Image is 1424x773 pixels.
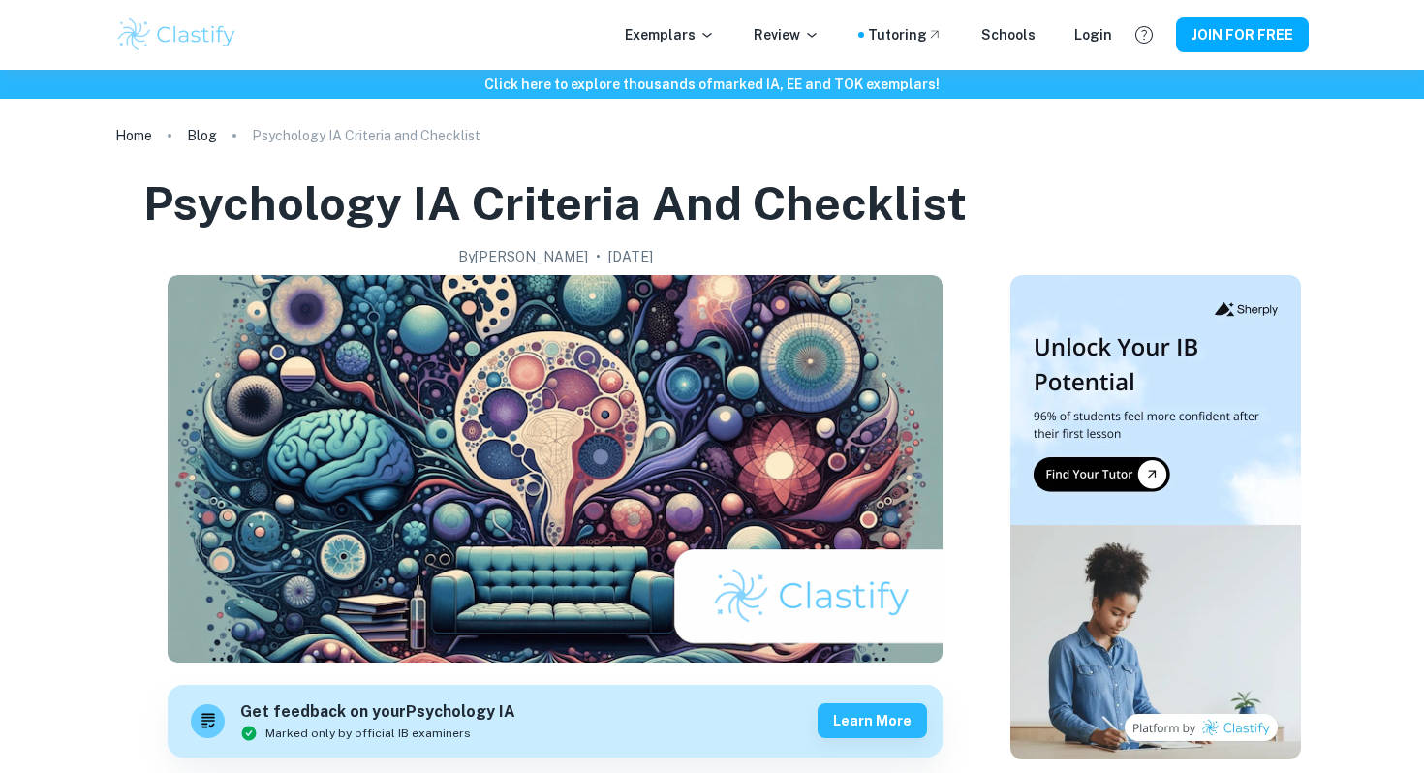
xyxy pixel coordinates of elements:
[143,172,967,234] h1: Psychology IA Criteria and Checklist
[458,246,588,267] h2: By [PERSON_NAME]
[818,703,927,738] button: Learn more
[1074,24,1112,46] a: Login
[265,725,471,742] span: Marked only by official IB examiners
[168,275,943,663] img: Psychology IA Criteria and Checklist cover image
[4,74,1420,95] h6: Click here to explore thousands of marked IA, EE and TOK exemplars !
[1010,275,1301,759] img: Thumbnail
[868,24,943,46] a: Tutoring
[625,24,715,46] p: Exemplars
[1128,18,1161,51] button: Help and Feedback
[1176,17,1309,52] button: JOIN FOR FREE
[981,24,1036,46] a: Schools
[608,246,653,267] h2: [DATE]
[168,685,943,758] a: Get feedback on yourPsychology IAMarked only by official IB examinersLearn more
[187,122,217,149] a: Blog
[240,700,515,725] h6: Get feedback on your Psychology IA
[115,122,152,149] a: Home
[754,24,820,46] p: Review
[596,246,601,267] p: •
[115,15,238,54] img: Clastify logo
[252,125,480,146] p: Psychology IA Criteria and Checklist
